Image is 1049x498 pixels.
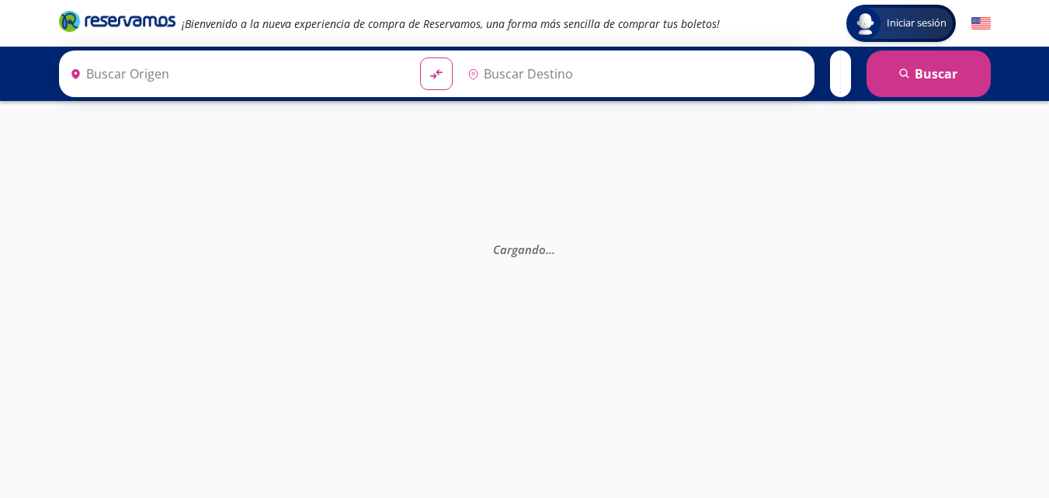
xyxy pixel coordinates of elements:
span: . [549,241,552,256]
button: English [971,14,991,33]
em: Cargando [493,241,555,256]
span: . [552,241,555,256]
button: Buscar [867,50,991,97]
input: Buscar Origen [64,54,408,93]
span: . [546,241,549,256]
i: Brand Logo [59,9,175,33]
input: Buscar Destino [461,54,806,93]
a: Brand Logo [59,9,175,37]
em: ¡Bienvenido a la nueva experiencia de compra de Reservamos, una forma más sencilla de comprar tus... [182,16,720,31]
span: Iniciar sesión [881,16,953,31]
